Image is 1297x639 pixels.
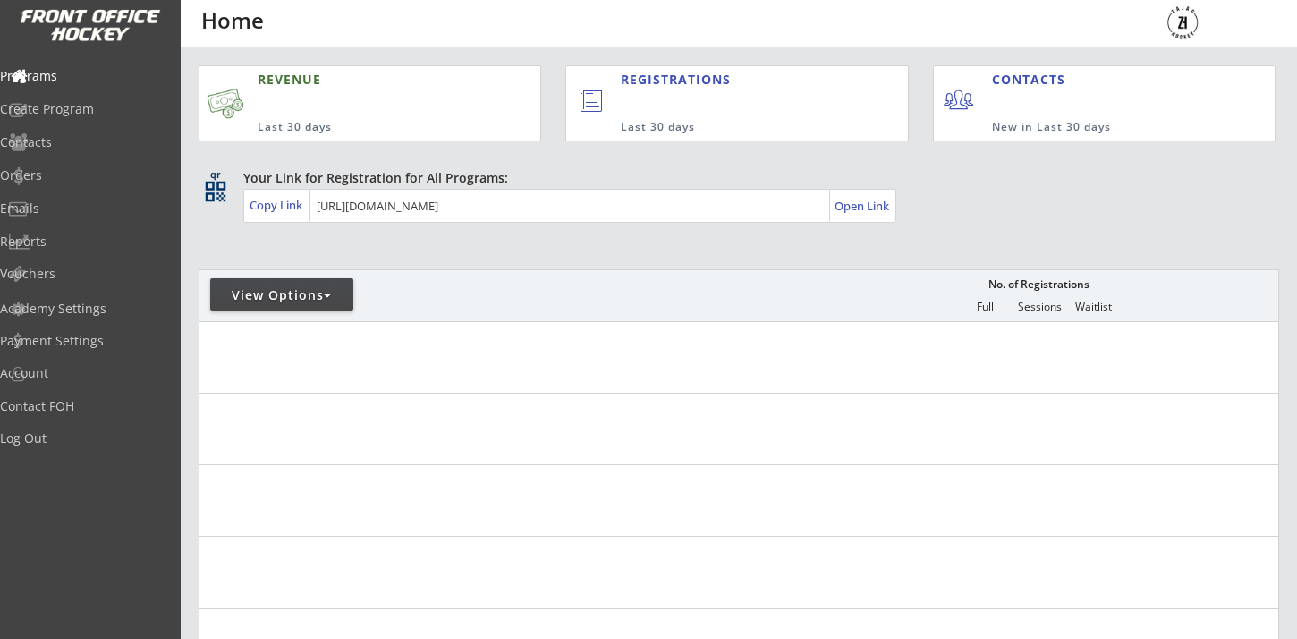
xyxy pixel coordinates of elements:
[1066,301,1120,313] div: Waitlist
[250,197,306,213] div: Copy Link
[992,120,1191,135] div: New in Last 30 days
[992,71,1073,89] div: CONTACTS
[621,71,827,89] div: REGISTRATIONS
[210,286,353,304] div: View Options
[204,169,225,181] div: qr
[258,71,458,89] div: REVENUE
[202,178,229,205] button: qr_code
[835,199,891,214] div: Open Link
[621,120,834,135] div: Last 30 days
[958,301,1012,313] div: Full
[835,193,891,218] a: Open Link
[243,169,1224,187] div: Your Link for Registration for All Programs:
[1013,301,1066,313] div: Sessions
[983,278,1094,291] div: No. of Registrations
[258,120,458,135] div: Last 30 days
